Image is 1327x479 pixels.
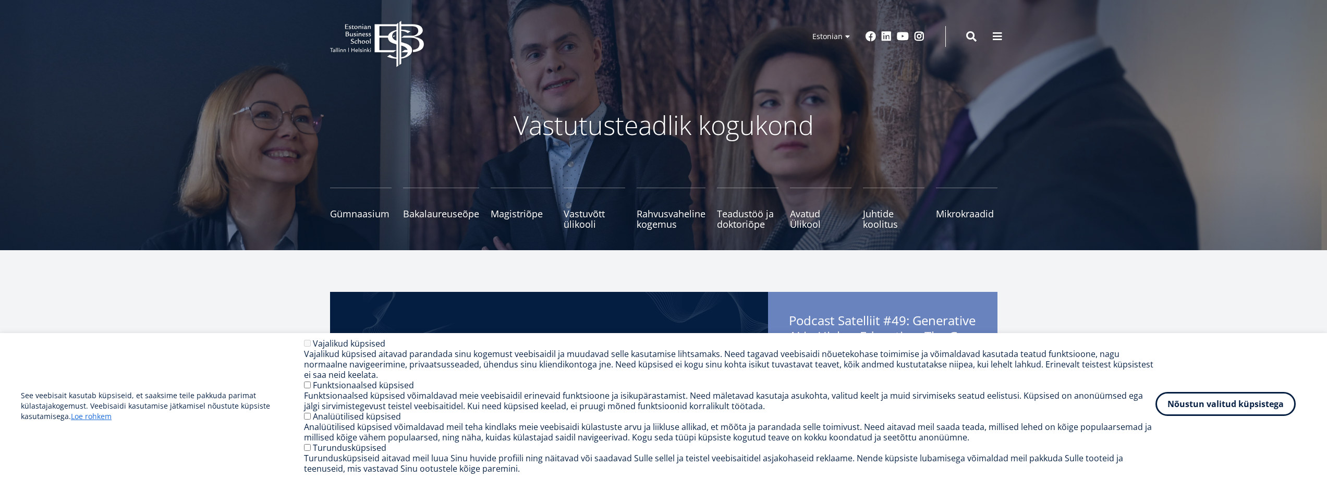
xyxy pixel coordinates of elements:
a: Mikrokraadid [936,188,997,229]
div: Turundusküpsiseid aitavad meil luua Sinu huvide profiili ning näitavad või saadavad Sulle sellel ... [304,453,1155,474]
a: Linkedin [881,31,892,42]
a: Juhtide koolitus [863,188,924,229]
span: Mikrokraadid [936,208,997,219]
div: Funktsionaalsed küpsised võimaldavad meie veebisaidil erinevaid funktsioone ja isikupärastamist. ... [304,390,1155,411]
span: Bakalaureuseõpe [403,208,479,219]
a: Teadustöö ja doktoriõpe [717,188,778,229]
span: Rahvusvaheline kogemus [637,208,705,229]
label: Turundusküpsised [313,442,386,453]
a: Gümnaasium [330,188,392,229]
a: Magistriõpe [491,188,552,229]
label: Vajalikud küpsised [313,338,385,349]
label: Funktsionaalsed küpsised [313,379,414,391]
p: See veebisait kasutab küpsiseid, et saaksime teile pakkuda parimat külastajakogemust. Veebisaidi ... [21,390,304,422]
a: Bakalaureuseõpe [403,188,479,229]
a: Instagram [914,31,924,42]
span: Gümnaasium [330,208,392,219]
a: Facebook [866,31,876,42]
div: Vajalikud küpsised aitavad parandada sinu kogemust veebisaidil ja muudavad selle kasutamise lihts... [304,349,1155,380]
a: Vastuvõtt ülikooli [564,188,625,229]
p: Vastutusteadlik kogukond [387,109,940,141]
span: Juhtide koolitus [863,208,924,229]
span: Teadustöö ja doktoriõpe [717,208,778,229]
span: Avatud Ülikool [790,208,851,229]
a: Youtube [897,31,909,42]
div: Analüütilised küpsised võimaldavad meil teha kindlaks meie veebisaidi külastuste arvu ja liikluse... [304,422,1155,443]
label: Analüütilised küpsised [313,411,401,422]
a: Avatud Ülikool [790,188,851,229]
span: Podcast Satelliit #49: Generative [789,313,977,347]
span: Magistriõpe [491,208,552,219]
a: Loe rohkem [71,411,112,422]
span: AI in Higher Education: The Good, the Bad, and the Ugly [789,328,977,344]
a: Rahvusvaheline kogemus [637,188,705,229]
span: Vastuvõtt ülikooli [564,208,625,229]
button: Nõustun valitud küpsistega [1155,392,1296,416]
